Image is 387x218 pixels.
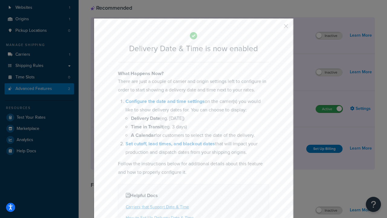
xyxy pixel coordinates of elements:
[125,140,215,147] a: Set cutoff, lead times, and blackout dates
[125,140,269,157] li: that will impact your production and dispatch dates from your shipping origins.
[125,98,205,105] a: Configure the date and time settings
[118,70,269,77] h4: What Happens Now?
[118,44,269,53] h2: Delivery Date & Time is now enabled
[118,77,269,94] p: There are just a couple of carrier and origin settings left to configure in order to start showin...
[131,131,269,140] li: for customers to select the date of the delivery.
[131,115,160,122] b: Delivery Date
[118,160,269,177] p: Follow the instructions below for additional details about this feature and how to properly confi...
[126,204,189,210] a: Carriers that Support Date & Time
[131,114,269,123] li: (eg. [DATE])
[125,97,269,140] li: on the carrier(s) you would like to show delivery dates for. You can choose to display:
[131,132,155,139] b: A Calendar
[131,123,163,130] b: Time in Transit
[126,192,261,199] h4: Helpful Docs
[131,123,269,131] li: (eg. 3 days)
